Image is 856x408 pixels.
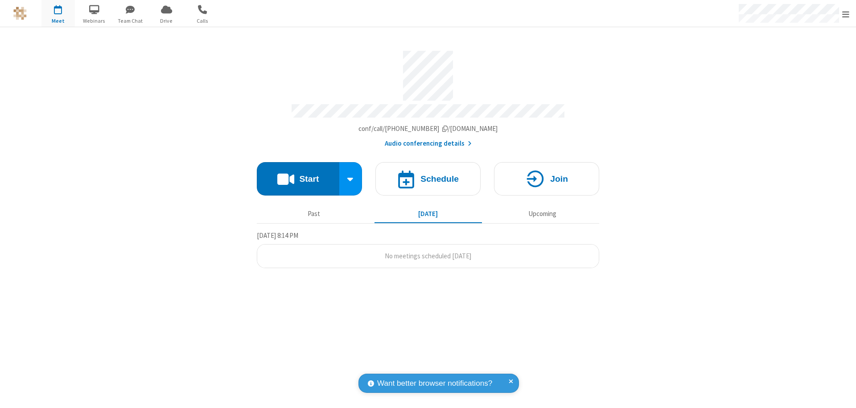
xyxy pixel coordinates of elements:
[114,17,147,25] span: Team Chat
[489,205,596,222] button: Upcoming
[358,124,498,133] span: Copy my meeting room link
[375,162,481,196] button: Schedule
[339,162,362,196] div: Start conference options
[374,205,482,222] button: [DATE]
[299,175,319,183] h4: Start
[257,230,599,269] section: Today's Meetings
[41,17,75,25] span: Meet
[385,252,471,260] span: No meetings scheduled [DATE]
[358,124,498,134] button: Copy my meeting room linkCopy my meeting room link
[257,44,599,149] section: Account details
[78,17,111,25] span: Webinars
[494,162,599,196] button: Join
[13,7,27,20] img: QA Selenium DO NOT DELETE OR CHANGE
[550,175,568,183] h4: Join
[377,378,492,389] span: Want better browser notifications?
[257,231,298,240] span: [DATE] 8:14 PM
[420,175,459,183] h4: Schedule
[150,17,183,25] span: Drive
[257,162,339,196] button: Start
[260,205,368,222] button: Past
[385,139,472,149] button: Audio conferencing details
[186,17,219,25] span: Calls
